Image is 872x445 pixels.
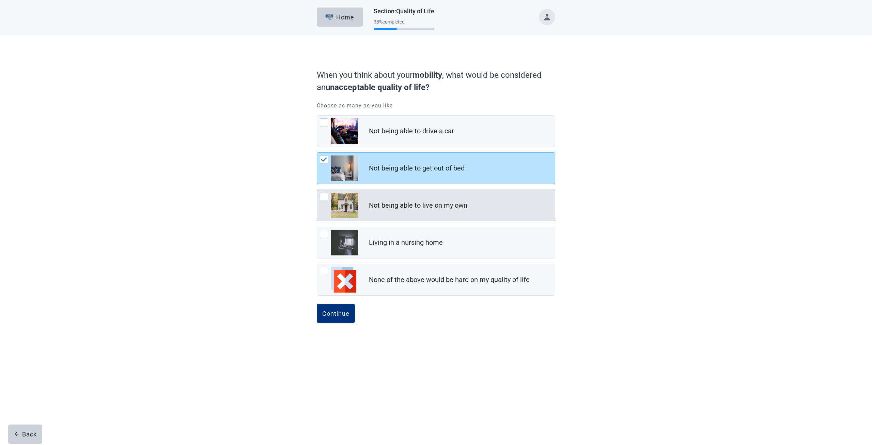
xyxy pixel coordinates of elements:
[539,9,555,25] button: Toggle account menu
[369,201,467,210] div: Not being able to live on my own
[14,431,19,437] span: arrow-left
[374,19,434,25] div: 38 % completed
[369,238,443,248] div: Living in a nursing home
[317,227,555,258] div: Living in a nursing home, checkbox, not checked
[322,310,349,317] div: Continue
[317,8,363,27] button: ElephantHome
[369,126,454,136] div: Not being able to drive a car
[317,304,355,323] button: Continue
[412,70,442,80] strong: mobility
[317,102,555,110] p: Choose as many as you like
[326,83,430,92] strong: unacceptable quality of life?
[374,16,434,33] div: Progress section
[14,431,37,437] div: Back
[369,163,465,173] div: Not being able to get out of bed
[374,6,434,16] h1: Section : Quality of Life
[317,69,552,93] label: When you think about your , what would be considered an
[317,152,555,184] div: Not being able to get out of bed, checkbox, checked
[8,425,42,444] button: arrow-leftBack
[317,190,555,221] div: Not being able to live on my own, checkbox, not checked
[317,264,555,296] div: None of the above would be hard on my quality of life, checkbox, not checked
[369,275,530,285] div: None of the above would be hard on my quality of life
[317,115,555,147] div: Not being able to drive a car, checkbox, not checked
[325,14,355,20] div: Home
[325,14,334,20] img: Elephant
